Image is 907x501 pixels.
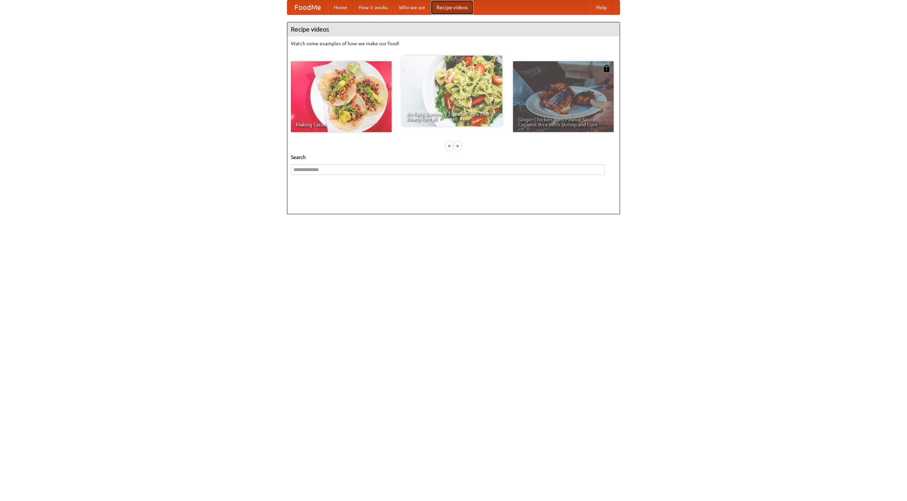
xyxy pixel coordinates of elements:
img: 483408.png [603,65,610,72]
a: Home [328,0,353,15]
a: An Easy, Summery Tomato Pasta That's Ready for Fall [402,56,502,126]
div: » [455,141,461,150]
a: Help [591,0,613,15]
h5: Search [291,154,616,161]
a: Recipe videos [431,0,473,15]
span: Making Tacos [296,122,387,127]
a: How it works [353,0,393,15]
div: « [446,141,452,150]
a: FoodMe [287,0,328,15]
a: Making Tacos [291,61,391,132]
h4: Recipe videos [287,22,620,36]
a: Who we are [393,0,431,15]
p: Watch some examples of how we make our food! [291,40,616,47]
span: An Easy, Summery Tomato Pasta That's Ready for Fall [407,112,497,121]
